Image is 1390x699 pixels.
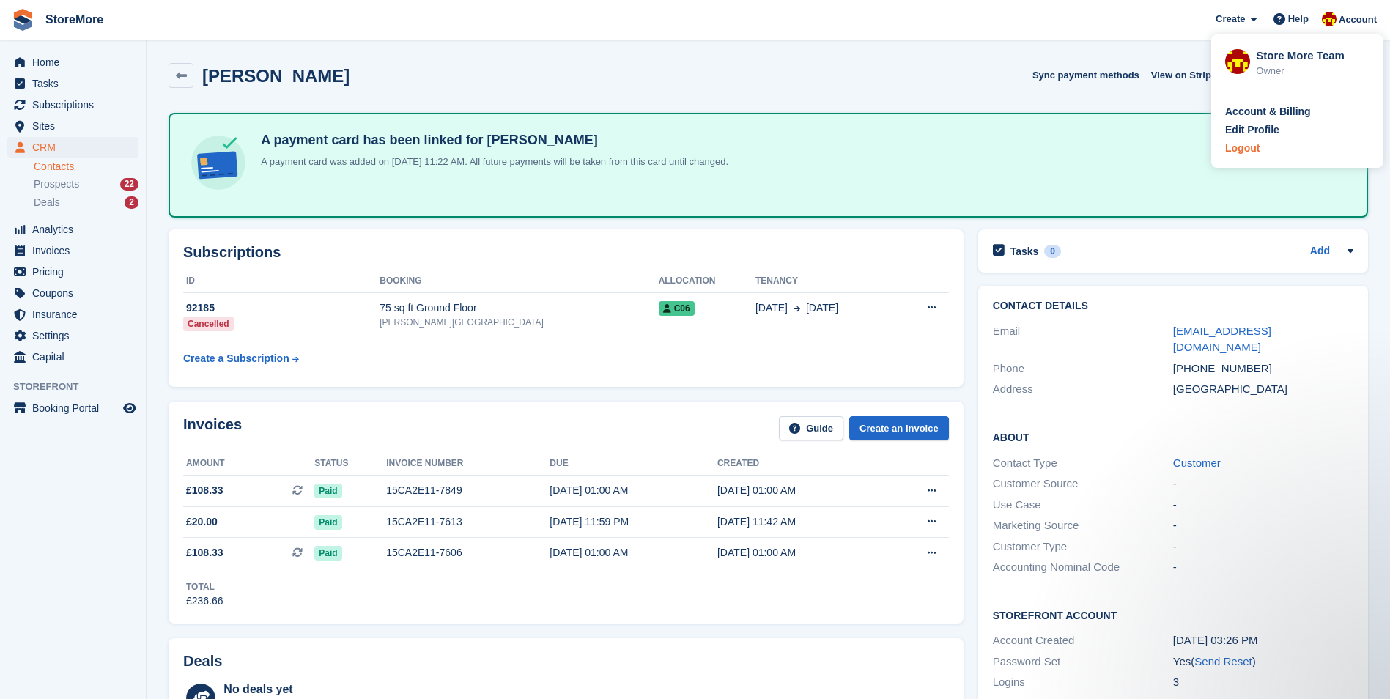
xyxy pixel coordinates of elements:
span: C06 [659,301,695,316]
a: Contacts [34,160,138,174]
a: Deals 2 [34,195,138,210]
th: Invoice number [386,452,550,476]
th: Due [550,452,717,476]
div: Logout [1225,141,1260,156]
div: No deals yet [223,681,531,698]
span: Insurance [32,304,120,325]
div: 15CA2E11-7613 [386,514,550,530]
img: stora-icon-8386f47178a22dfd0bd8f6a31ec36ba5ce8667c1dd55bd0f319d3a0aa187defe.svg [12,9,34,31]
div: 15CA2E11-7606 [386,545,550,561]
div: Create a Subscription [183,351,289,366]
div: Password Set [993,654,1173,670]
div: Store More Team [1256,48,1369,61]
div: [DATE] 03:26 PM [1173,632,1353,649]
span: Paid [314,484,341,498]
a: Prospects 22 [34,177,138,192]
div: Customer Type [993,539,1173,555]
div: - [1173,539,1353,555]
th: Created [717,452,884,476]
span: Pricing [32,262,120,282]
a: Send Reset [1194,655,1252,667]
p: A payment card was added on [DATE] 11:22 AM. All future payments will be taken from this card unt... [255,155,728,169]
span: Sites [32,116,120,136]
a: menu [7,137,138,158]
div: [DATE] 01:00 AM [550,483,717,498]
a: StoreMore [40,7,109,32]
span: Deals [34,196,60,210]
div: Contact Type [993,455,1173,472]
span: Storefront [13,380,146,394]
span: £108.33 [186,483,223,498]
div: 0 [1044,245,1061,258]
a: Preview store [121,399,138,417]
h2: Storefront Account [993,607,1353,622]
span: Create [1216,12,1245,26]
div: 75 sq ft Ground Floor [380,300,658,316]
a: menu [7,347,138,367]
div: Yes [1173,654,1353,670]
a: menu [7,116,138,136]
span: [DATE] [755,300,788,316]
div: Marketing Source [993,517,1173,534]
div: Edit Profile [1225,122,1279,138]
a: menu [7,262,138,282]
div: - [1173,497,1353,514]
span: Prospects [34,177,79,191]
a: Account & Billing [1225,104,1369,119]
a: Create an Invoice [849,416,949,440]
span: Help [1288,12,1309,26]
div: 92185 [183,300,380,316]
span: Subscriptions [32,95,120,115]
div: Use Case [993,497,1173,514]
a: menu [7,240,138,261]
h4: A payment card has been linked for [PERSON_NAME] [255,132,728,149]
div: [DATE] 01:00 AM [550,545,717,561]
div: Email [993,323,1173,356]
span: Analytics [32,219,120,240]
a: Logout [1225,141,1369,156]
a: menu [7,325,138,346]
a: Guide [779,416,843,440]
h2: Tasks [1010,245,1039,258]
div: 2 [125,196,138,209]
th: Tenancy [755,270,896,293]
h2: Invoices [183,416,242,440]
div: Owner [1256,64,1369,78]
a: Create a Subscription [183,345,299,372]
img: Store More Team [1225,49,1250,74]
div: Accounting Nominal Code [993,559,1173,576]
a: menu [7,304,138,325]
img: card-linked-ebf98d0992dc2aeb22e95c0e3c79077019eb2392cfd83c6a337811c24bc77127.svg [188,132,249,193]
a: [EMAIL_ADDRESS][DOMAIN_NAME] [1173,325,1271,354]
a: Customer [1173,456,1221,469]
div: 15CA2E11-7849 [386,483,550,498]
span: Home [32,52,120,73]
div: Account & Billing [1225,104,1311,119]
span: Paid [314,515,341,530]
div: Address [993,381,1173,398]
img: Store More Team [1322,12,1337,26]
div: Account Created [993,632,1173,649]
div: Total [186,580,223,593]
button: Sync payment methods [1032,63,1139,87]
div: [PERSON_NAME][GEOGRAPHIC_DATA] [380,316,658,329]
span: [DATE] [806,300,838,316]
span: Paid [314,546,341,561]
div: - [1173,517,1353,534]
a: menu [7,219,138,240]
div: [DATE] 11:42 AM [717,514,884,530]
div: [DATE] 01:00 AM [717,483,884,498]
span: Tasks [32,73,120,94]
span: CRM [32,137,120,158]
th: Amount [183,452,314,476]
div: [GEOGRAPHIC_DATA] [1173,381,1353,398]
span: Settings [32,325,120,346]
div: 3 [1173,674,1353,691]
div: [DATE] 11:59 PM [550,514,717,530]
a: Add [1310,243,1330,260]
div: [DATE] 01:00 AM [717,545,884,561]
div: - [1173,559,1353,576]
div: Logins [993,674,1173,691]
span: ( ) [1191,655,1255,667]
span: Invoices [32,240,120,261]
